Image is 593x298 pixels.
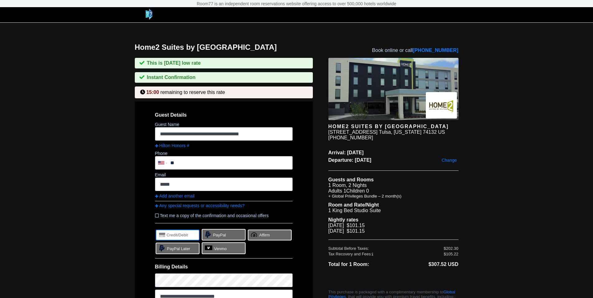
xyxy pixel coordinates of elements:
[328,183,459,188] li: 1 Room, 2 Nights
[328,208,459,213] li: 1 King Bed Studio Suite
[155,193,293,198] a: Add another email
[328,177,374,182] b: Guests and Rooms
[135,43,328,52] h1: Home2 Suites by [GEOGRAPHIC_DATA]
[259,233,270,237] span: Affirm
[155,172,166,177] label: Email
[160,90,225,95] span: remaining to reserve this rate
[155,112,293,118] span: Guest Details
[167,233,188,237] span: Credit/Debit
[146,9,153,20] img: logo-header-small.png
[328,58,459,120] img: hotel image
[328,188,459,194] li: Adults 1
[328,157,459,163] span: Departure: [DATE]
[413,48,459,53] a: [PHONE_NUMBER]
[135,58,313,68] div: This is [DATE] low rate
[167,246,190,251] span: PayPal Later
[328,150,459,156] span: Arrival: [DATE]
[393,260,459,268] li: $307.52 USD
[328,135,459,141] div: [PHONE_NUMBER]
[328,228,365,234] span: [DATE] $101.15
[328,194,459,198] li: + Global Privileges Bundle – 2 month(s)
[328,217,359,222] b: Nightly rates
[328,124,459,129] div: Home2 Suites by [GEOGRAPHIC_DATA]
[379,129,392,135] span: Tulsa,
[146,90,159,95] span: 15:00
[155,211,293,221] label: Text me a copy of the confirmation and occasional offers
[328,246,444,251] div: Subtotal Before Taxes:
[444,252,459,256] div: $105.22
[328,202,379,207] b: Room and Rate/Night
[423,129,437,135] span: 74132
[155,122,180,127] label: Guest Name
[155,264,293,270] span: Billing Details
[328,129,378,135] div: [STREET_ADDRESS]
[440,156,458,164] a: Change
[372,48,458,53] span: Book online or call
[251,232,258,237] span: affirm
[213,233,226,237] span: PayPal
[155,151,167,156] label: Phone
[346,188,369,193] span: Children 0
[328,252,444,256] div: Tax Recovery and Fees:
[394,129,421,135] span: [US_STATE]
[214,246,226,251] span: Venmo
[444,246,459,251] div: $202.30
[155,143,293,148] a: Hilton Honors #
[135,72,313,83] div: Instant Confirmation
[205,245,212,250] img: venmo-logo.svg
[156,157,169,169] div: United States: +1
[328,260,393,268] li: Total for 1 Room:
[438,129,445,135] span: US
[328,223,365,228] span: [DATE] $101.15
[155,203,293,208] a: Any special requests or accessibility needs?
[426,92,457,119] img: Brand logo for Home2 Suites by Hilton Tulsa Hills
